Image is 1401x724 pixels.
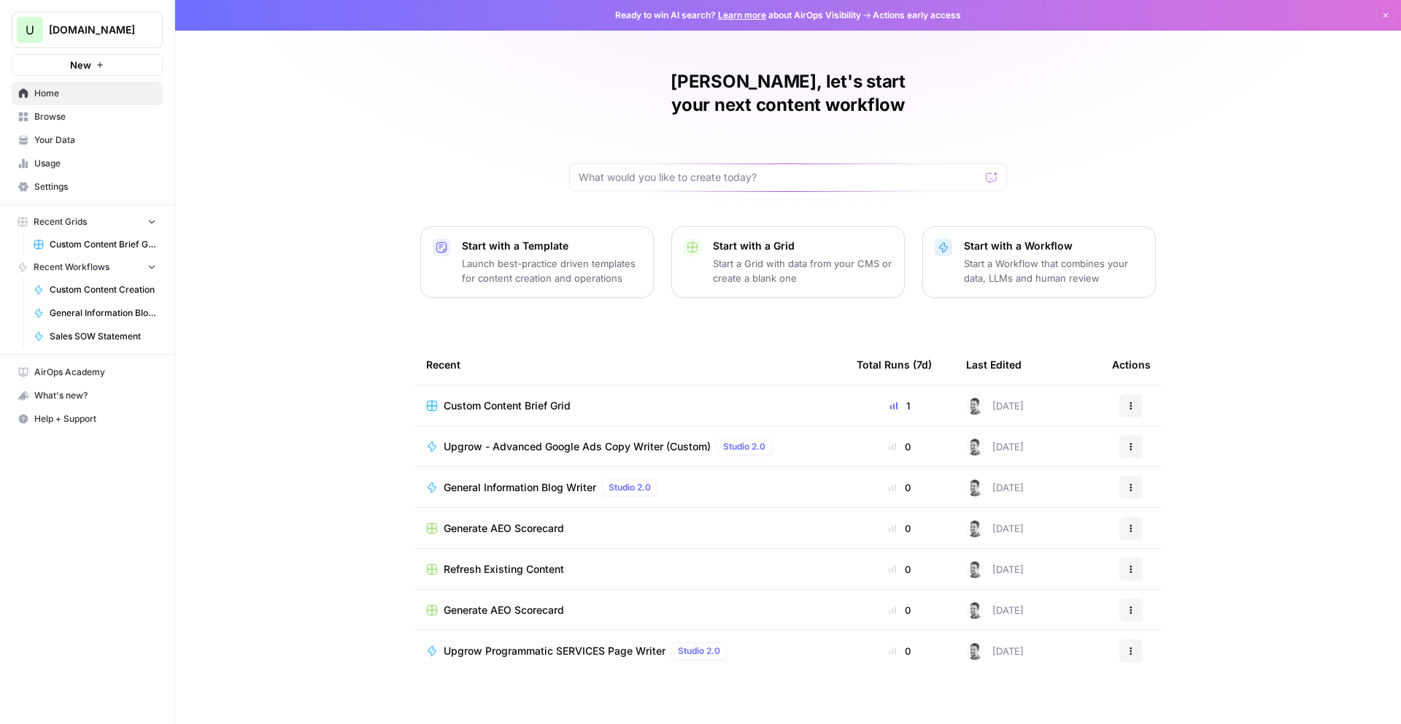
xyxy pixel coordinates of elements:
span: General Information Blog Writer [50,307,156,320]
button: Workspace: Upgrow.io [12,12,163,48]
input: What would you like to create today? [579,170,980,185]
button: Recent Workflows [12,256,163,278]
span: Generate AEO Scorecard [444,521,564,536]
span: Recent Grids [34,215,87,228]
div: 0 [857,480,943,495]
a: Upgrow - Advanced Google Ads Copy Writer (Custom)Studio 2.0 [426,438,833,455]
button: Start with a TemplateLaunch best-practice driven templates for content creation and operations [420,226,654,298]
img: n438ldry5yf18xsdkqxyp5l76mf5 [966,601,984,619]
span: Your Data [34,134,156,147]
div: Total Runs (7d) [857,344,932,385]
a: AirOps Academy [12,361,163,384]
span: Settings [34,180,156,193]
a: Generate AEO Scorecard [426,521,833,536]
a: Learn more [718,9,766,20]
div: [DATE] [966,397,1024,415]
p: Start a Workflow that combines your data, LLMs and human review [964,256,1143,285]
a: Upgrow Programmatic SERVICES Page WriterStudio 2.0 [426,642,833,660]
a: Browse [12,105,163,128]
span: Refresh Existing Content [444,562,564,577]
img: n438ldry5yf18xsdkqxyp5l76mf5 [966,479,984,496]
span: Generate AEO Scorecard [444,603,564,617]
span: Studio 2.0 [678,644,720,658]
button: New [12,54,163,76]
span: Usage [34,157,156,170]
div: [DATE] [966,561,1024,578]
div: 0 [857,644,943,658]
div: 0 [857,562,943,577]
button: Start with a GridStart a Grid with data from your CMS or create a blank one [671,226,905,298]
span: New [70,58,91,72]
span: Help + Support [34,412,156,425]
span: Custom Content Brief Grid [50,238,156,251]
img: n438ldry5yf18xsdkqxyp5l76mf5 [966,642,984,660]
a: Usage [12,152,163,175]
span: Upgrow - Advanced Google Ads Copy Writer (Custom) [444,439,711,454]
p: Launch best-practice driven templates for content creation and operations [462,256,641,285]
h1: [PERSON_NAME], let's start your next content workflow [569,70,1007,117]
div: 0 [857,439,943,454]
p: Start with a Workflow [964,239,1143,253]
a: Home [12,82,163,105]
button: Start with a WorkflowStart a Workflow that combines your data, LLMs and human review [922,226,1156,298]
img: n438ldry5yf18xsdkqxyp5l76mf5 [966,397,984,415]
div: [DATE] [966,601,1024,619]
span: Actions early access [873,9,961,22]
span: Studio 2.0 [723,440,765,453]
a: General Information Blog WriterStudio 2.0 [426,479,833,496]
span: AirOps Academy [34,366,156,379]
a: Sales SOW Statement [27,325,163,348]
a: Your Data [12,128,163,152]
span: Ready to win AI search? about AirOps Visibility [615,9,861,22]
img: n438ldry5yf18xsdkqxyp5l76mf5 [966,520,984,537]
span: Recent Workflows [34,261,109,274]
span: General Information Blog Writer [444,480,596,495]
div: Last Edited [966,344,1022,385]
button: What's new? [12,384,163,407]
span: Upgrow Programmatic SERVICES Page Writer [444,644,665,658]
div: Recent [426,344,833,385]
p: Start a Grid with data from your CMS or create a blank one [713,256,892,285]
div: 1 [857,398,943,413]
div: [DATE] [966,520,1024,537]
img: n438ldry5yf18xsdkqxyp5l76mf5 [966,438,984,455]
div: Actions [1112,344,1151,385]
span: Home [34,87,156,100]
div: [DATE] [966,642,1024,660]
a: Custom Content Brief Grid [27,233,163,256]
span: Browse [34,110,156,123]
a: Generate AEO Scorecard [426,603,833,617]
a: General Information Blog Writer [27,301,163,325]
div: [DATE] [966,438,1024,455]
a: Refresh Existing Content [426,562,833,577]
div: What's new? [12,385,162,407]
span: Studio 2.0 [609,481,651,494]
span: Sales SOW Statement [50,330,156,343]
div: 0 [857,521,943,536]
img: n438ldry5yf18xsdkqxyp5l76mf5 [966,561,984,578]
button: Help + Support [12,407,163,431]
button: Recent Grids [12,211,163,233]
span: Custom Content Creation [50,283,156,296]
p: Start with a Template [462,239,641,253]
span: U [26,21,34,39]
a: Settings [12,175,163,199]
span: [DOMAIN_NAME] [49,23,137,37]
div: [DATE] [966,479,1024,496]
a: Custom Content Brief Grid [426,398,833,413]
p: Start with a Grid [713,239,892,253]
div: 0 [857,603,943,617]
a: Custom Content Creation [27,278,163,301]
span: Custom Content Brief Grid [444,398,571,413]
